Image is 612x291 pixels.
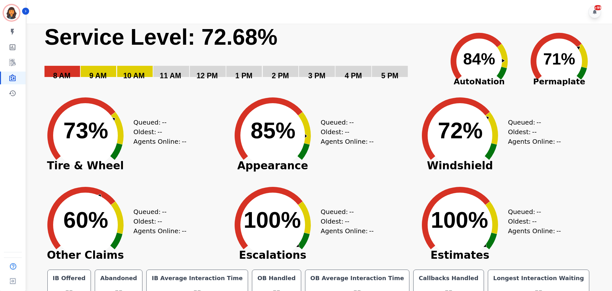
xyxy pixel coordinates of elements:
[63,208,108,233] text: 60%
[251,118,295,143] text: 85%
[4,5,19,20] img: Bordered avatar
[536,118,541,127] span: --
[519,76,599,88] span: Permaplate
[99,274,138,283] div: Abandoned
[417,274,480,283] div: Callbacks Handled
[381,72,399,80] text: 5 PM
[244,208,301,233] text: 100%
[439,76,519,88] span: AutoNation
[345,217,349,226] span: --
[272,72,289,80] text: 2 PM
[197,72,218,80] text: 12 PM
[431,208,488,233] text: 100%
[594,5,601,10] div: +99
[44,24,438,89] svg: Service Level: 0%
[508,207,556,217] div: Queued:
[492,274,585,283] div: Longest Interaction Waiting
[321,127,369,137] div: Oldest:
[321,217,369,226] div: Oldest:
[321,137,375,146] div: Agents Online:
[182,137,186,146] span: --
[349,118,354,127] span: --
[133,127,181,137] div: Oldest:
[63,118,108,143] text: 73%
[532,217,536,226] span: --
[162,207,166,217] span: --
[133,118,181,127] div: Queued:
[157,217,162,226] span: --
[225,163,321,169] span: Appearance
[160,72,181,80] text: 11 AM
[182,226,186,236] span: --
[37,163,133,169] span: Tire & Wheel
[133,226,188,236] div: Agents Online:
[44,25,278,50] text: Service Level: 72.68%
[37,252,133,258] span: Other Claims
[536,207,541,217] span: --
[438,118,483,143] text: 72%
[369,137,374,146] span: --
[123,72,145,80] text: 10 AM
[225,252,321,258] span: Escalations
[309,274,406,283] div: OB Average Interaction Time
[52,274,87,283] div: IB Offered
[321,118,369,127] div: Queued:
[508,137,562,146] div: Agents Online:
[321,207,369,217] div: Queued:
[133,207,181,217] div: Queued:
[308,72,326,80] text: 3 PM
[235,72,253,80] text: 1 PM
[256,274,297,283] div: OB Handled
[162,118,166,127] span: --
[133,217,181,226] div: Oldest:
[508,226,562,236] div: Agents Online:
[369,226,374,236] span: --
[508,217,556,226] div: Oldest:
[532,127,536,137] span: --
[543,50,575,68] text: 71%
[556,226,561,236] span: --
[349,207,354,217] span: --
[345,127,349,137] span: --
[345,72,362,80] text: 4 PM
[321,226,375,236] div: Agents Online:
[463,50,495,68] text: 84%
[157,127,162,137] span: --
[412,163,508,169] span: Windshield
[508,118,556,127] div: Queued:
[412,252,508,258] span: Estimates
[150,274,244,283] div: IB Average Interaction Time
[133,137,188,146] div: Agents Online:
[53,72,70,80] text: 8 AM
[508,127,556,137] div: Oldest:
[556,137,561,146] span: --
[89,72,107,80] text: 9 AM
